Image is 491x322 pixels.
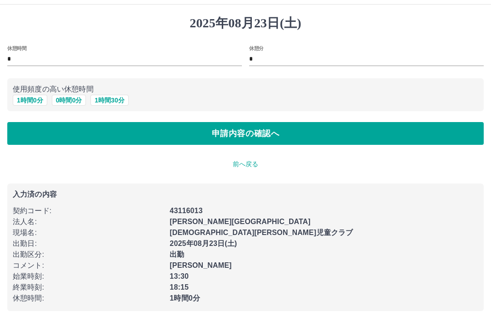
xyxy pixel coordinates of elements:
p: 出勤日 : [13,238,164,249]
button: 1時間0分 [13,95,47,106]
p: 入力済の内容 [13,191,478,198]
b: 1時間0分 [170,294,200,302]
p: 使用頻度の高い休憩時間 [13,84,478,95]
b: 出勤 [170,250,184,258]
p: 現場名 : [13,227,164,238]
b: [PERSON_NAME][GEOGRAPHIC_DATA] [170,218,311,225]
h1: 2025年08月23日(土) [7,15,484,31]
b: [PERSON_NAME] [170,261,231,269]
p: 法人名 : [13,216,164,227]
b: 2025年08月23日(土) [170,240,237,247]
p: 始業時刻 : [13,271,164,282]
label: 休憩分 [249,45,264,51]
p: 出勤区分 : [13,249,164,260]
b: 43116013 [170,207,202,215]
p: コメント : [13,260,164,271]
p: 前へ戻る [7,159,484,169]
label: 休憩時間 [7,45,26,51]
p: 休憩時間 : [13,293,164,304]
button: 0時間0分 [52,95,86,106]
button: 1時間30分 [90,95,128,106]
b: 13:30 [170,272,189,280]
b: [DEMOGRAPHIC_DATA][PERSON_NAME]児童クラブ [170,229,353,236]
button: 申請内容の確認へ [7,122,484,145]
b: 18:15 [170,283,189,291]
p: 終業時刻 : [13,282,164,293]
p: 契約コード : [13,205,164,216]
